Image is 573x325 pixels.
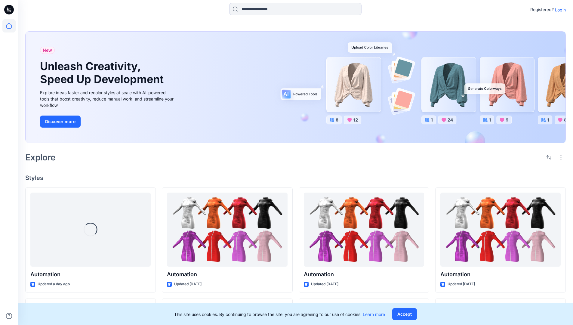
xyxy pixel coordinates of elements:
button: Accept [392,308,417,320]
a: Automation [440,193,561,267]
p: Login [555,7,566,13]
a: Learn more [363,312,385,317]
button: Discover more [40,116,81,128]
p: Automation [304,270,424,279]
p: Automation [167,270,287,279]
p: Registered? [530,6,554,13]
p: Updated [DATE] [174,281,202,287]
p: Updated [DATE] [311,281,338,287]
h1: Unleash Creativity, Speed Up Development [40,60,166,86]
p: Automation [30,270,151,279]
span: New [43,47,52,54]
p: Updated [DATE] [448,281,475,287]
a: Automation [167,193,287,267]
a: Discover more [40,116,175,128]
h4: Styles [25,174,566,181]
p: Updated a day ago [38,281,70,287]
h2: Explore [25,153,56,162]
div: Explore ideas faster and recolor styles at scale with AI-powered tools that boost creativity, red... [40,89,175,108]
p: This site uses cookies. By continuing to browse the site, you are agreeing to our use of cookies. [174,311,385,317]
a: Automation [304,193,424,267]
p: Automation [440,270,561,279]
